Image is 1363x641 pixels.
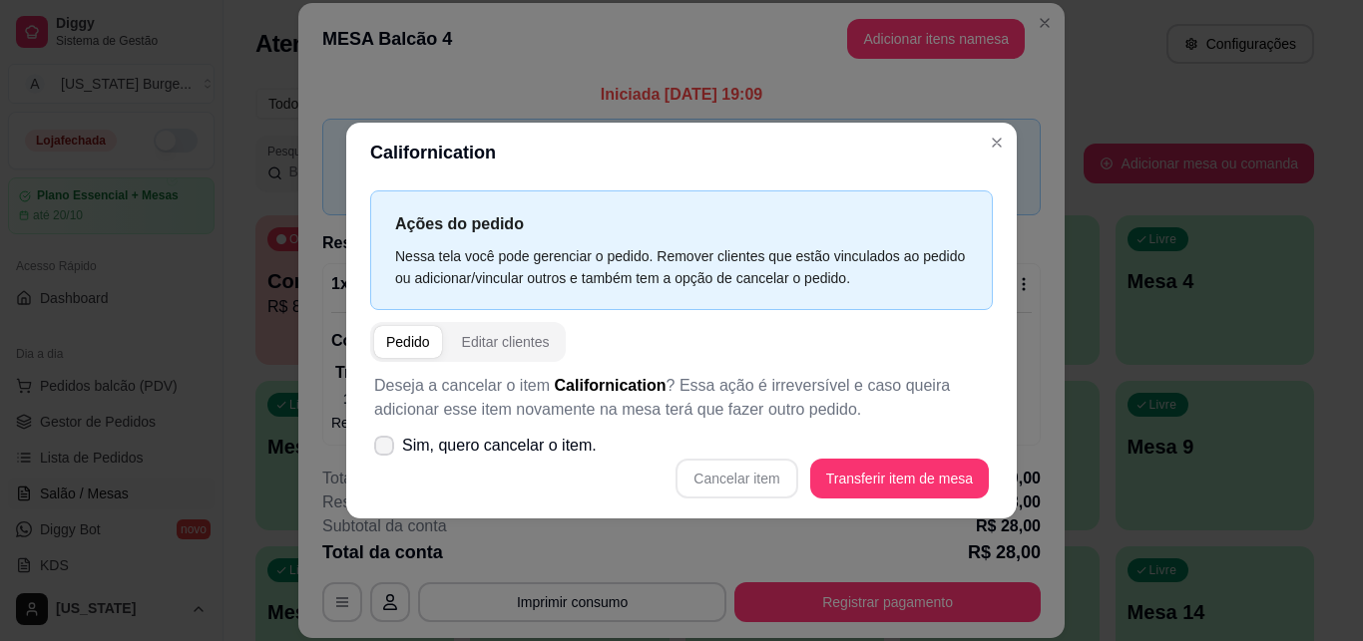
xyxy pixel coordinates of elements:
[386,332,430,352] div: Pedido
[555,377,667,394] span: Californication
[346,123,1017,182] header: Californication
[462,332,550,352] div: Editar clientes
[810,459,989,498] button: Transferir item de mesa
[981,127,1013,159] button: Close
[395,245,968,289] div: Nessa tela você pode gerenciar o pedido. Remover clientes que estão vinculados ao pedido ou adici...
[395,211,968,236] p: Ações do pedido
[402,434,597,458] span: Sim, quero cancelar o item.
[374,374,989,422] p: Deseja a cancelar o item ? Essa ação é irreversível e caso queira adicionar esse item novamente n...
